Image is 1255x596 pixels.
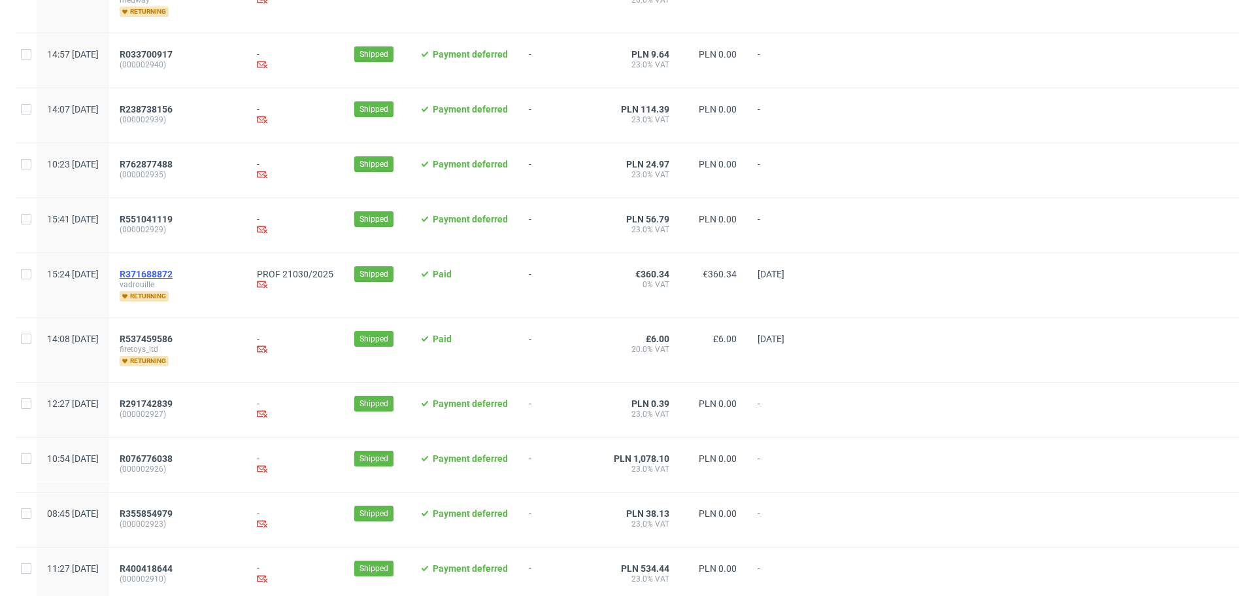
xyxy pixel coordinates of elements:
[120,344,236,355] span: firetoys_ltd
[360,333,388,345] span: Shipped
[758,269,784,279] span: [DATE]
[621,104,669,114] span: PLN 114.39
[120,508,173,519] span: R355854979
[120,453,173,464] span: R076776038
[120,356,169,366] span: returning
[699,398,737,409] span: PLN 0.00
[120,169,236,180] span: (000002935)
[529,563,593,586] span: -
[120,214,173,224] span: R551041119
[614,60,669,70] span: 23.0% VAT
[257,49,333,72] div: -
[433,453,508,464] span: Payment deferred
[360,563,388,574] span: Shipped
[120,224,236,235] span: (000002929)
[626,159,669,169] span: PLN 24.97
[699,49,737,60] span: PLN 0.00
[120,104,175,114] a: R238738156
[47,453,99,464] span: 10:54 [DATE]
[47,269,99,279] span: 15:24 [DATE]
[529,334,593,366] span: -
[120,104,173,114] span: R238738156
[120,60,236,70] span: (000002940)
[626,214,669,224] span: PLN 56.79
[120,464,236,474] span: (000002926)
[614,169,669,180] span: 23.0% VAT
[120,398,173,409] span: R291742839
[257,563,333,586] div: -
[120,334,175,344] a: R537459586
[433,159,508,169] span: Payment deferred
[120,453,175,464] a: R076776038
[758,159,807,182] span: -
[614,574,669,584] span: 23.0% VAT
[699,159,737,169] span: PLN 0.00
[529,453,593,476] span: -
[120,519,236,529] span: (000002923)
[433,49,508,60] span: Payment deferred
[529,508,593,531] span: -
[120,159,173,169] span: R762877488
[47,104,99,114] span: 14:07 [DATE]
[758,508,807,531] span: -
[120,291,169,302] span: returning
[758,563,807,586] span: -
[120,7,169,17] span: returning
[257,214,333,237] div: -
[47,334,99,344] span: 14:08 [DATE]
[47,49,99,60] span: 14:57 [DATE]
[47,398,99,409] span: 12:27 [DATE]
[360,453,388,465] span: Shipped
[360,48,388,60] span: Shipped
[120,279,236,290] span: vadrouille
[699,104,737,114] span: PLN 0.00
[529,159,593,182] span: -
[120,49,175,60] a: R033700917
[433,104,508,114] span: Payment deferred
[433,508,508,519] span: Payment deferred
[635,269,669,279] span: €360.34
[120,334,173,344] span: R537459586
[257,398,333,421] div: -
[529,214,593,237] span: -
[631,49,669,60] span: PLN 9.64
[257,159,333,182] div: -
[120,269,173,279] span: R371688872
[614,224,669,235] span: 23.0% VAT
[360,398,388,410] span: Shipped
[47,563,99,574] span: 11:27 [DATE]
[433,214,508,224] span: Payment deferred
[713,334,737,344] span: £6.00
[631,398,669,409] span: PLN 0.39
[120,508,175,519] a: R355854979
[257,453,333,476] div: -
[120,563,175,574] a: R400418644
[758,49,807,72] span: -
[257,104,333,127] div: -
[699,214,737,224] span: PLN 0.00
[626,508,669,519] span: PLN 38.13
[120,114,236,125] span: (000002939)
[360,103,388,115] span: Shipped
[47,159,99,169] span: 10:23 [DATE]
[257,334,333,357] div: -
[614,114,669,125] span: 23.0% VAT
[360,158,388,170] span: Shipped
[529,269,593,302] span: -
[614,409,669,419] span: 23.0% VAT
[47,508,99,519] span: 08:45 [DATE]
[758,214,807,237] span: -
[257,269,333,279] a: PROF 21030/2025
[703,269,737,279] span: €360.34
[529,104,593,127] span: -
[120,409,236,419] span: (000002927)
[257,508,333,531] div: -
[699,453,737,464] span: PLN 0.00
[529,49,593,72] span: -
[360,268,388,280] span: Shipped
[614,453,669,464] span: PLN 1,078.10
[614,279,669,290] span: 0% VAT
[120,159,175,169] a: R762877488
[758,334,784,344] span: [DATE]
[614,344,669,355] span: 20.0% VAT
